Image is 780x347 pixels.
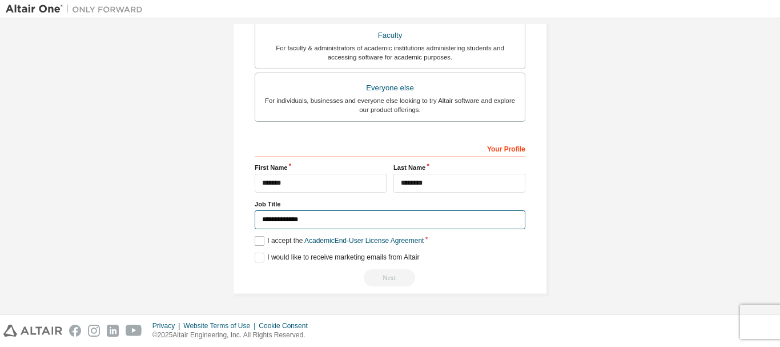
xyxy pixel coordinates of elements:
[69,325,81,337] img: facebook.svg
[126,325,142,337] img: youtube.svg
[255,236,424,246] label: I accept the
[88,325,100,337] img: instagram.svg
[3,325,62,337] img: altair_logo.svg
[259,321,314,330] div: Cookie Consent
[183,321,259,330] div: Website Terms of Use
[262,27,518,43] div: Faculty
[262,43,518,62] div: For faculty & administrators of academic institutions administering students and accessing softwa...
[255,139,525,157] div: Your Profile
[304,237,424,245] a: Academic End-User License Agreement
[262,80,518,96] div: Everyone else
[152,330,315,340] p: © 2025 Altair Engineering, Inc. All Rights Reserved.
[262,96,518,114] div: For individuals, businesses and everyone else looking to try Altair software and explore our prod...
[107,325,119,337] img: linkedin.svg
[255,269,525,286] div: Read and acccept EULA to continue
[255,200,525,209] label: Job Title
[152,321,183,330] div: Privacy
[255,253,419,262] label: I would like to receive marketing emails from Altair
[393,163,525,172] label: Last Name
[255,163,387,172] label: First Name
[6,3,148,15] img: Altair One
